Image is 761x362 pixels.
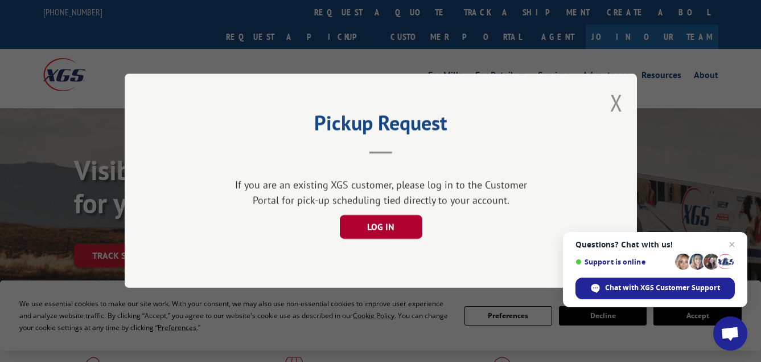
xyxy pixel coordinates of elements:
a: Open chat [713,316,747,351]
span: Support is online [575,258,671,266]
div: If you are an existing XGS customer, please log in to the Customer Portal for pick-up scheduling ... [230,178,532,209]
a: LOG IN [339,223,422,233]
button: Close modal [610,88,623,118]
button: LOG IN [339,215,422,239]
h2: Pickup Request [182,115,580,137]
span: Chat with XGS Customer Support [575,278,735,299]
span: Chat with XGS Customer Support [605,283,720,293]
span: Questions? Chat with us! [575,240,735,249]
